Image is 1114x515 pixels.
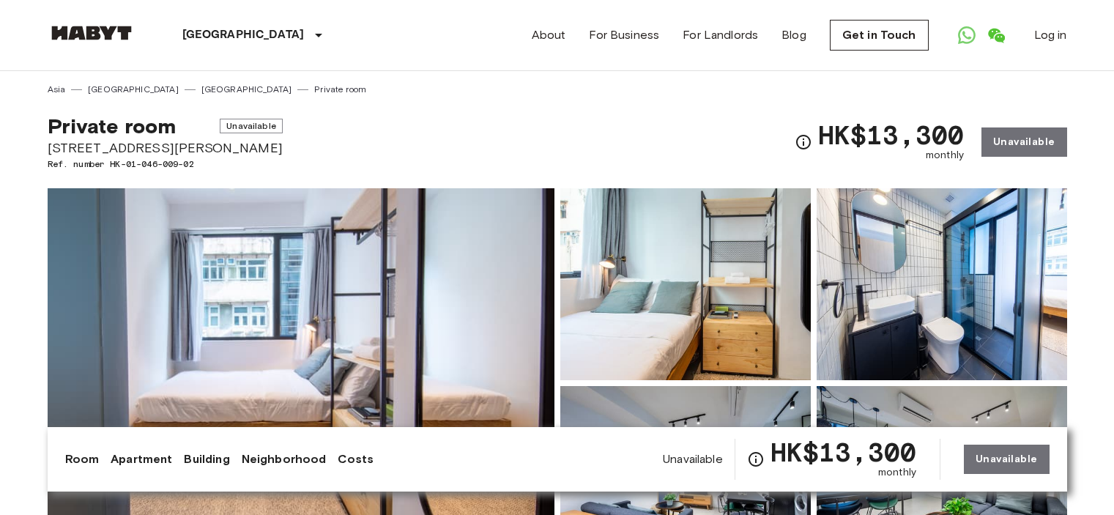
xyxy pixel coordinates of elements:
span: Private room [48,114,177,138]
a: [GEOGRAPHIC_DATA] [88,83,179,96]
a: For Business [589,26,659,44]
a: Costs [338,451,374,468]
span: HK$13,300 [818,122,964,148]
a: Log in [1034,26,1067,44]
a: For Landlords [683,26,758,44]
a: Apartment [111,451,172,468]
span: Unavailable [663,451,723,467]
span: Unavailable [220,119,283,133]
img: Picture of unit HK-01-046-009-02 [817,188,1067,380]
p: [GEOGRAPHIC_DATA] [182,26,305,44]
a: Blog [781,26,806,44]
a: Get in Touch [830,20,929,51]
span: HK$13,300 [770,439,916,465]
a: Neighborhood [242,451,327,468]
span: [STREET_ADDRESS][PERSON_NAME] [48,138,283,158]
a: Private room [314,83,366,96]
a: Asia [48,83,66,96]
svg: Check cost overview for full price breakdown. Please note that discounts apply to new joiners onl... [747,451,765,468]
svg: Check cost overview for full price breakdown. Please note that discounts apply to new joiners onl... [795,133,812,151]
a: About [532,26,566,44]
a: Room [65,451,100,468]
a: Open WeChat [981,21,1011,50]
a: Building [184,451,229,468]
img: Habyt [48,26,135,40]
a: [GEOGRAPHIC_DATA] [201,83,292,96]
span: Ref. number HK-01-046-009-02 [48,158,283,171]
span: monthly [878,465,916,480]
span: monthly [926,148,964,163]
a: Open WhatsApp [952,21,981,50]
img: Picture of unit HK-01-046-009-02 [560,188,811,380]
